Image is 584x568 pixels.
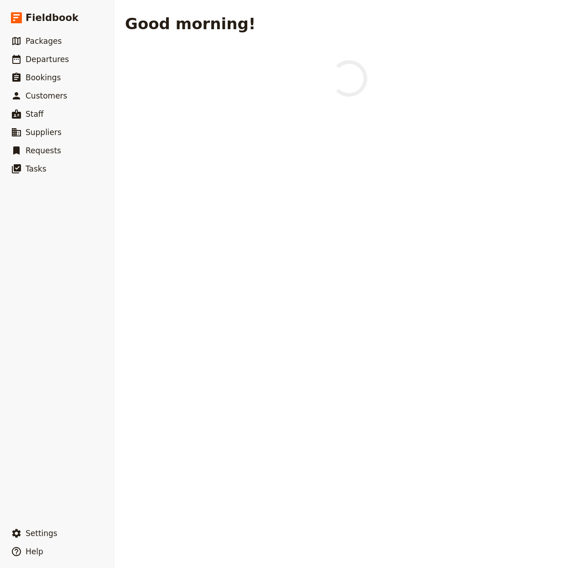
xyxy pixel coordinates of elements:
span: Bookings [26,73,61,82]
span: Tasks [26,164,47,173]
span: Suppliers [26,128,62,137]
span: Help [26,547,43,556]
span: Settings [26,529,57,538]
h1: Good morning! [125,15,255,33]
span: Departures [26,55,69,64]
span: Packages [26,36,62,46]
span: Staff [26,109,44,119]
span: Customers [26,91,67,100]
span: Requests [26,146,61,155]
span: Fieldbook [26,11,78,25]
